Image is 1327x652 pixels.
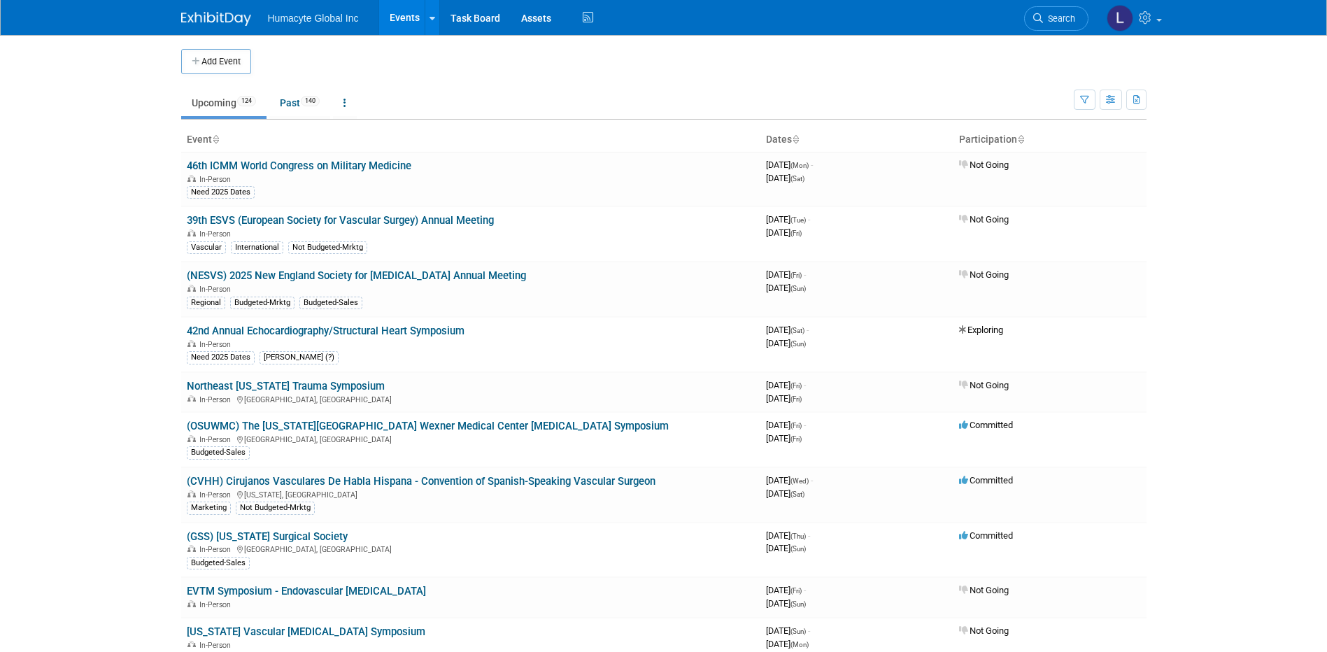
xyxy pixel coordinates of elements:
[766,639,809,649] span: [DATE]
[187,625,425,638] a: [US_STATE] Vascular [MEDICAL_DATA] Symposium
[269,90,330,116] a: Past140
[1107,5,1133,31] img: Linda Hamilton
[766,214,810,225] span: [DATE]
[187,285,196,292] img: In-Person Event
[199,395,235,404] span: In-Person
[1043,13,1075,24] span: Search
[959,325,1003,335] span: Exploring
[766,420,806,430] span: [DATE]
[959,160,1009,170] span: Not Going
[181,12,251,26] img: ExhibitDay
[790,600,806,608] span: (Sun)
[187,502,231,514] div: Marketing
[187,269,526,282] a: (NESVS) 2025 New England Society for [MEDICAL_DATA] Annual Meeting
[187,297,225,309] div: Regional
[181,90,267,116] a: Upcoming124
[199,340,235,349] span: In-Person
[790,628,806,635] span: (Sun)
[231,241,283,254] div: International
[187,435,196,442] img: In-Person Event
[790,340,806,348] span: (Sun)
[804,420,806,430] span: -
[236,502,315,514] div: Not Budgeted-Mrktg
[807,325,809,335] span: -
[187,186,255,199] div: Need 2025 Dates
[766,543,806,553] span: [DATE]
[959,269,1009,280] span: Not Going
[760,128,953,152] th: Dates
[230,297,295,309] div: Budgeted-Mrktg
[187,446,250,459] div: Budgeted-Sales
[766,598,806,609] span: [DATE]
[811,160,813,170] span: -
[790,216,806,224] span: (Tue)
[199,285,235,294] span: In-Person
[790,175,804,183] span: (Sat)
[187,175,196,182] img: In-Person Event
[187,600,196,607] img: In-Person Event
[790,327,804,334] span: (Sat)
[790,587,802,595] span: (Fri)
[790,395,802,403] span: (Fri)
[187,475,655,488] a: (CVHH) Cirujanos Vasculares De Habla Hispana - Convention of Spanish-Speaking Vascular Surgeon
[766,530,810,541] span: [DATE]
[790,477,809,485] span: (Wed)
[301,96,320,106] span: 140
[187,488,755,499] div: [US_STATE], [GEOGRAPHIC_DATA]
[808,530,810,541] span: -
[187,545,196,552] img: In-Person Event
[187,325,464,337] a: 42nd Annual Echocardiography/Structural Heart Symposium
[790,545,806,553] span: (Sun)
[187,557,250,569] div: Budgeted-Sales
[187,214,494,227] a: 39th ESVS (European Society for Vascular Surgey) Annual Meeting
[766,269,806,280] span: [DATE]
[187,229,196,236] img: In-Person Event
[959,214,1009,225] span: Not Going
[260,351,339,364] div: [PERSON_NAME] (?)
[959,420,1013,430] span: Committed
[199,435,235,444] span: In-Person
[766,338,806,348] span: [DATE]
[766,585,806,595] span: [DATE]
[959,530,1013,541] span: Committed
[237,96,256,106] span: 124
[790,285,806,292] span: (Sun)
[790,641,809,649] span: (Mon)
[1024,6,1088,31] a: Search
[187,340,196,347] img: In-Person Event
[766,433,802,444] span: [DATE]
[804,585,806,595] span: -
[187,433,755,444] div: [GEOGRAPHIC_DATA], [GEOGRAPHIC_DATA]
[187,380,385,392] a: Northeast [US_STATE] Trauma Symposium
[792,134,799,145] a: Sort by Start Date
[766,160,813,170] span: [DATE]
[790,435,802,443] span: (Fri)
[199,229,235,239] span: In-Person
[804,380,806,390] span: -
[187,395,196,402] img: In-Person Event
[790,422,802,430] span: (Fri)
[187,160,411,172] a: 46th ICMM World Congress on Military Medicine
[1017,134,1024,145] a: Sort by Participation Type
[268,13,359,24] span: Humacyte Global Inc
[804,269,806,280] span: -
[199,490,235,499] span: In-Person
[959,380,1009,390] span: Not Going
[766,283,806,293] span: [DATE]
[790,382,802,390] span: (Fri)
[808,214,810,225] span: -
[199,545,235,554] span: In-Person
[199,600,235,609] span: In-Person
[187,420,669,432] a: (OSUWMC) The [US_STATE][GEOGRAPHIC_DATA] Wexner Medical Center [MEDICAL_DATA] Symposium
[766,227,802,238] span: [DATE]
[199,175,235,184] span: In-Person
[959,475,1013,486] span: Committed
[212,134,219,145] a: Sort by Event Name
[766,488,804,499] span: [DATE]
[953,128,1147,152] th: Participation
[187,241,226,254] div: Vascular
[766,393,802,404] span: [DATE]
[766,173,804,183] span: [DATE]
[790,229,802,237] span: (Fri)
[766,475,813,486] span: [DATE]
